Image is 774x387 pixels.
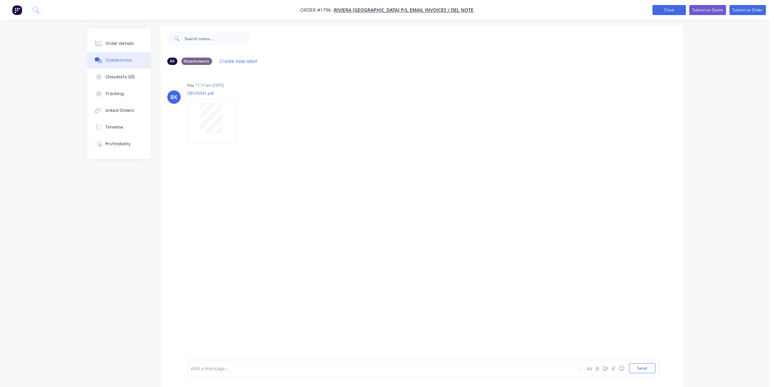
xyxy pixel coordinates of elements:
[87,136,151,152] button: Profitability
[105,74,135,80] div: Checklists 0/0
[105,107,134,113] div: Linked Orders
[187,90,242,96] p: OBS35941.pdf
[629,363,656,373] button: Send
[185,32,251,45] input: Search notes...
[196,82,225,88] div: 11:51am [DATE]
[594,364,602,372] button: @
[187,82,194,88] div: You
[105,124,123,130] div: Timeline
[653,5,686,15] button: Close
[586,364,594,372] button: Aa
[167,58,177,65] div: All
[216,57,261,66] button: Create new label
[300,7,334,13] span: Order #1796 -
[170,93,177,101] div: BK
[618,364,626,372] button: ☺
[105,91,124,97] div: Tracking
[87,69,151,85] button: Checklists 0/0
[105,41,134,47] div: Order details
[87,119,151,136] button: Timeline
[12,5,22,15] img: Factory
[87,85,151,102] button: Tracking
[105,141,131,147] div: Profitability
[181,58,212,65] div: Attachments
[105,57,132,63] div: Collaborate
[87,52,151,69] button: Collaborate
[334,7,474,13] a: Riviera [GEOGRAPHIC_DATA] P/L EMAIL INVOICES / DEL NOTE
[87,35,151,52] button: Order details
[87,102,151,119] button: Linked Orders
[689,5,726,15] button: Submit as Quote
[729,5,766,15] button: Submit as Order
